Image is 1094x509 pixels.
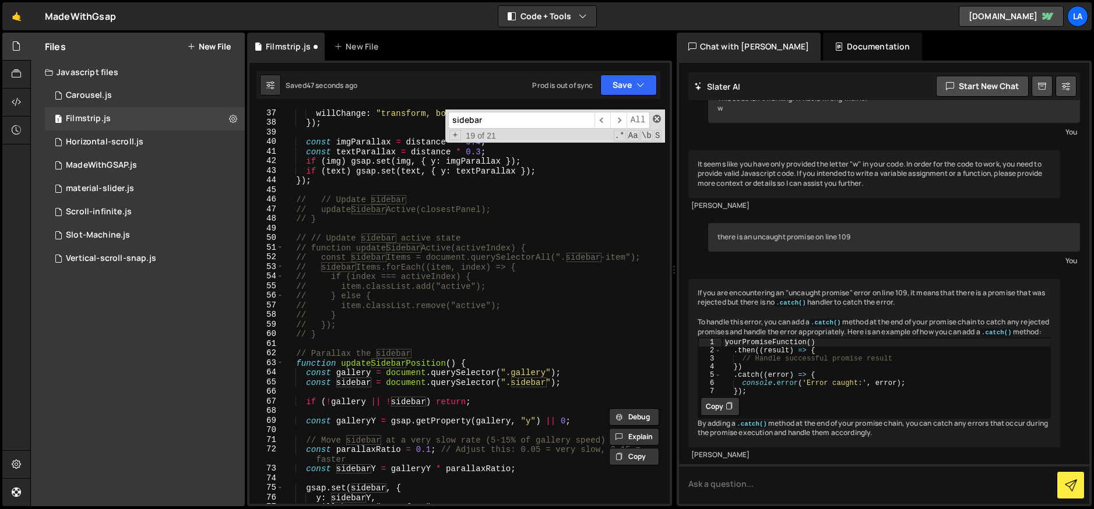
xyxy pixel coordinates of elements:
[249,320,284,330] div: 59
[249,156,284,166] div: 42
[249,367,284,377] div: 64
[609,448,659,465] button: Copy
[654,130,662,142] span: Search In Selection
[249,397,284,407] div: 67
[699,379,722,387] div: 6
[249,252,284,262] div: 52
[688,150,1061,198] div: It seems like you have only provided the letter "w" in your code. In order for the code to work, ...
[711,126,1078,138] div: You
[627,130,639,142] span: CaseSensitive Search
[708,84,1081,123] div: This code isn't working. What is wrong with it? w
[45,177,245,200] div: 15973/47562.js
[2,2,31,30] a: 🤙
[66,137,143,147] div: Horizontal-scroll.js
[66,230,130,241] div: Slot-Machine.js
[249,348,284,358] div: 62
[600,75,657,96] button: Save
[45,224,245,247] div: 15973/47770.js
[187,42,231,51] button: New File
[249,108,284,118] div: 37
[249,281,284,291] div: 55
[249,271,284,281] div: 54
[699,371,722,379] div: 5
[677,33,821,61] div: Chat with [PERSON_NAME]
[498,6,596,27] button: Code + Tools
[249,195,284,204] div: 46
[66,90,112,101] div: Carousel.js
[249,128,284,137] div: 39
[959,6,1064,27] a: [DOMAIN_NAME]
[532,80,593,90] div: Prod is out of sync
[66,183,134,194] div: material-slider.js
[699,347,722,355] div: 2
[249,339,284,349] div: 61
[449,130,462,141] span: Toggle Replace mode
[249,214,284,224] div: 48
[45,9,116,23] div: MadeWithGsap
[249,464,284,473] div: 73
[249,301,284,310] div: 57
[266,41,311,52] div: Filmstrip.js
[286,80,357,90] div: Saved
[980,328,1013,337] code: .catch()
[249,377,284,387] div: 65
[614,130,626,142] span: RegExp Search
[45,40,66,53] h2: Files
[610,112,627,129] span: ​
[461,131,501,141] span: 19 of 21
[701,397,740,416] button: Copy
[595,112,611,129] span: ​
[775,299,807,307] code: .catch()
[688,279,1061,448] div: If you are encountering an "uncaught promise" error on line 109, it means that there is a promise...
[249,435,284,445] div: 71
[249,262,284,272] div: 53
[249,493,284,503] div: 76
[249,473,284,483] div: 74
[45,247,245,270] div: 15973/47520.js
[66,253,156,264] div: Vertical-scroll-snap.js
[249,387,284,397] div: 66
[699,355,722,363] div: 3
[691,201,1058,211] div: [PERSON_NAME]
[249,175,284,185] div: 44
[448,112,595,129] input: Search for
[609,428,659,446] button: Explain
[708,223,1081,252] div: there is an uncaught promise on line 109
[45,107,245,130] div: 15973/47328.js
[1067,6,1088,27] a: La
[249,166,284,176] div: 43
[641,130,653,142] span: Whole Word Search
[55,115,62,125] span: 1
[249,329,284,339] div: 60
[249,233,284,243] div: 50
[66,114,111,124] div: Filmstrip.js
[249,416,284,426] div: 69
[249,185,284,195] div: 45
[936,76,1029,97] button: Start new chat
[711,254,1078,267] div: You
[736,420,768,428] code: .catch()
[45,84,245,107] div: 15973/47346.js
[307,80,357,90] div: 47 seconds ago
[699,363,722,371] div: 4
[694,81,741,92] h2: Slater AI
[249,358,284,368] div: 63
[249,204,284,214] div: 47
[627,112,650,129] span: Alt-Enter
[609,408,659,426] button: Debug
[45,130,245,154] div: 15973/47035.js
[810,319,842,327] code: .catch()
[334,41,383,52] div: New File
[249,425,284,435] div: 70
[249,243,284,253] div: 51
[249,137,284,147] div: 40
[691,450,1058,460] div: [PERSON_NAME]
[249,483,284,493] div: 75
[249,310,284,320] div: 58
[66,160,137,171] div: MadeWithGSAP.js
[249,118,284,128] div: 38
[66,207,132,217] div: Scroll-infinite.js
[249,224,284,234] div: 49
[45,154,245,177] div: 15973/42716.js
